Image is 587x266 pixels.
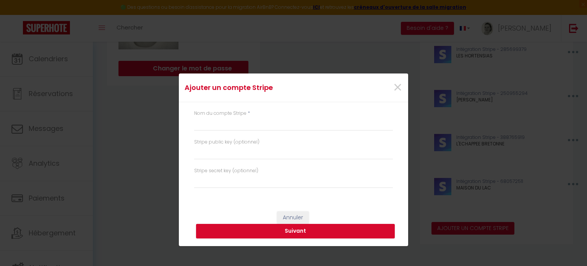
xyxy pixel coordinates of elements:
[185,82,326,93] h4: Ajouter un compte Stripe
[196,224,395,238] button: Suivant
[6,3,29,26] button: Ouvrir le widget de chat LiveChat
[393,76,402,99] span: ×
[194,110,246,117] label: Nom du compte Stripe
[277,211,309,224] button: Annuler
[393,80,402,96] button: Close
[194,167,258,175] label: Stripe secret key (optionnel)
[194,139,259,146] label: Stripe public key (optionnel)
